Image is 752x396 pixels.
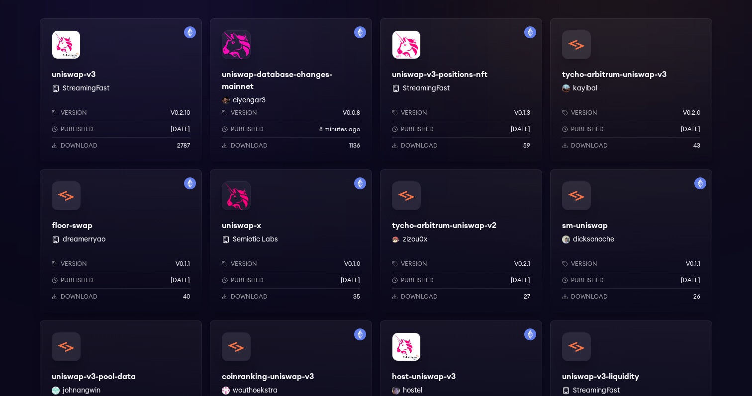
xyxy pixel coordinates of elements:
img: Filter by mainnet network [694,177,706,189]
p: Download [231,293,268,301]
a: tycho-arbitrum-uniswap-v2tycho-arbitrum-uniswap-v2zizou0x zizou0xVersionv0.2.1Published[DATE]Down... [380,169,542,313]
p: Published [231,125,264,133]
p: 40 [183,293,190,301]
p: v0.2.10 [171,109,190,117]
p: 26 [693,293,700,301]
p: v0.2.0 [683,109,700,117]
p: Download [231,142,268,150]
img: Filter by mainnet network [354,26,366,38]
p: v0.1.1 [176,260,190,268]
img: Filter by mainnet network [524,26,536,38]
button: hostel [403,386,422,396]
p: [DATE] [681,125,700,133]
button: StreamingFast [403,83,450,93]
p: 2787 [177,142,190,150]
p: Download [571,142,608,150]
a: Filter by mainnet networkfloor-swapfloor-swap dreamerryaoVersionv0.1.1Published[DATE]Download40 [40,169,202,313]
button: dicksonoche [573,235,614,244]
p: Published [61,125,94,133]
p: 27 [524,293,530,301]
p: v0.1.1 [686,260,700,268]
p: v0.0.8 [343,109,360,117]
p: [DATE] [681,276,700,284]
p: 1136 [349,142,360,150]
p: Download [61,142,97,150]
button: Semiotic Labs [233,235,278,244]
img: Filter by mainnet network [184,26,196,38]
a: Filter by mainnet networkuniswap-database-changes-mainnetuniswap-database-changes-mainnetciyengar... [210,18,372,161]
p: Published [401,276,434,284]
a: Filter by mainnet networkuniswap-v3-positions-nftuniswap-v3-positions-nft StreamingFastVersionv0.... [380,18,542,161]
img: Filter by mainnet network [354,177,366,189]
p: v0.1.3 [514,109,530,117]
p: v0.2.1 [514,260,530,268]
button: StreamingFast [573,386,620,396]
button: ciyengar3 [233,95,266,105]
p: [DATE] [171,125,190,133]
img: Filter by mainnet network [524,328,536,340]
p: Version [231,260,257,268]
a: tycho-arbitrum-uniswap-v3tycho-arbitrum-uniswap-v3kayibal kayibalVersionv0.2.0Published[DATE]Down... [550,18,712,161]
p: Published [231,276,264,284]
a: Filter by mainnet networksm-uniswapsm-uniswapdicksonoche dicksonocheVersionv0.1.1Published[DATE]D... [550,169,712,313]
p: Version [401,109,427,117]
p: Published [571,125,604,133]
img: Filter by mainnet network [354,328,366,340]
p: 35 [353,293,360,301]
p: Published [401,125,434,133]
button: zizou0x [403,235,427,244]
a: Filter by mainnet networkuniswap-v3uniswap-v3 StreamingFastVersionv0.2.10Published[DATE]Download2787 [40,18,202,161]
p: [DATE] [341,276,360,284]
p: Version [571,260,597,268]
img: Filter by mainnet network [184,177,196,189]
p: [DATE] [511,276,530,284]
p: Version [231,109,257,117]
p: Download [61,293,97,301]
button: kayibal [573,83,597,93]
button: johnangwin [63,386,100,396]
a: Filter by mainnet networkuniswap-xuniswap-x Semiotic LabsVersionv0.1.0Published[DATE]Download35 [210,169,372,313]
p: v0.1.0 [344,260,360,268]
p: Published [571,276,604,284]
button: wouthoekstra [233,386,278,396]
button: dreamerryao [63,235,105,244]
p: [DATE] [171,276,190,284]
p: Download [571,293,608,301]
p: 43 [693,142,700,150]
p: Version [571,109,597,117]
p: 59 [523,142,530,150]
p: Published [61,276,94,284]
p: [DATE] [511,125,530,133]
p: Version [401,260,427,268]
button: StreamingFast [63,83,109,93]
p: Download [401,293,438,301]
p: Version [61,109,87,117]
p: Version [61,260,87,268]
p: 8 minutes ago [319,125,360,133]
p: Download [401,142,438,150]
